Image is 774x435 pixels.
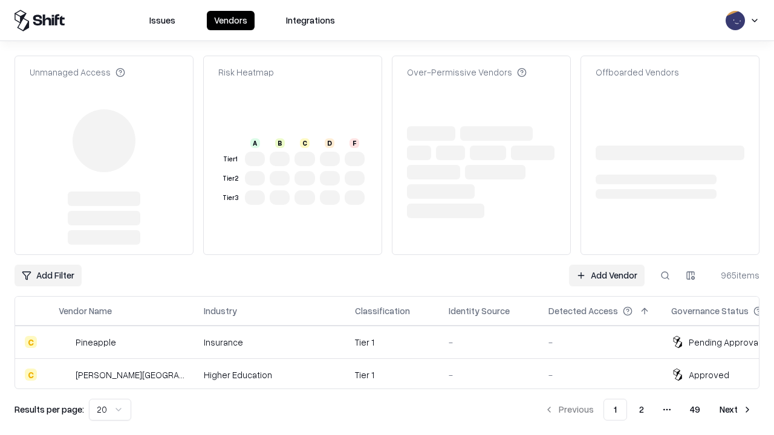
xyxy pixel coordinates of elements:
[15,265,82,286] button: Add Filter
[30,66,125,79] div: Unmanaged Access
[548,304,618,317] div: Detected Access
[25,369,37,381] div: C
[59,304,112,317] div: Vendor Name
[629,399,654,420] button: 2
[355,336,429,349] div: Tier 1
[449,304,510,317] div: Identity Source
[279,11,342,30] button: Integrations
[221,154,240,164] div: Tier 1
[142,11,183,30] button: Issues
[548,336,652,349] div: -
[671,304,749,317] div: Governance Status
[204,336,336,349] div: Insurance
[221,173,240,184] div: Tier 2
[204,304,237,317] div: Industry
[680,399,710,420] button: 49
[221,193,240,203] div: Tier 3
[355,304,410,317] div: Classification
[250,138,260,148] div: A
[689,336,760,349] div: Pending Approval
[59,336,71,348] img: Pineapple
[407,66,527,79] div: Over-Permissive Vendors
[218,66,274,79] div: Risk Heatmap
[325,138,334,148] div: D
[596,66,679,79] div: Offboarded Vendors
[603,399,627,420] button: 1
[59,369,71,381] img: Reichman University
[350,138,359,148] div: F
[25,336,37,348] div: C
[207,11,255,30] button: Vendors
[711,269,759,282] div: 965 items
[300,138,310,148] div: C
[204,369,336,381] div: Higher Education
[76,369,184,381] div: [PERSON_NAME][GEOGRAPHIC_DATA]
[449,336,529,349] div: -
[76,336,116,349] div: Pineapple
[689,369,729,381] div: Approved
[569,265,645,286] a: Add Vendor
[712,399,759,420] button: Next
[275,138,285,148] div: B
[15,403,84,416] p: Results per page:
[355,369,429,381] div: Tier 1
[548,369,652,381] div: -
[449,369,529,381] div: -
[537,399,759,420] nav: pagination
